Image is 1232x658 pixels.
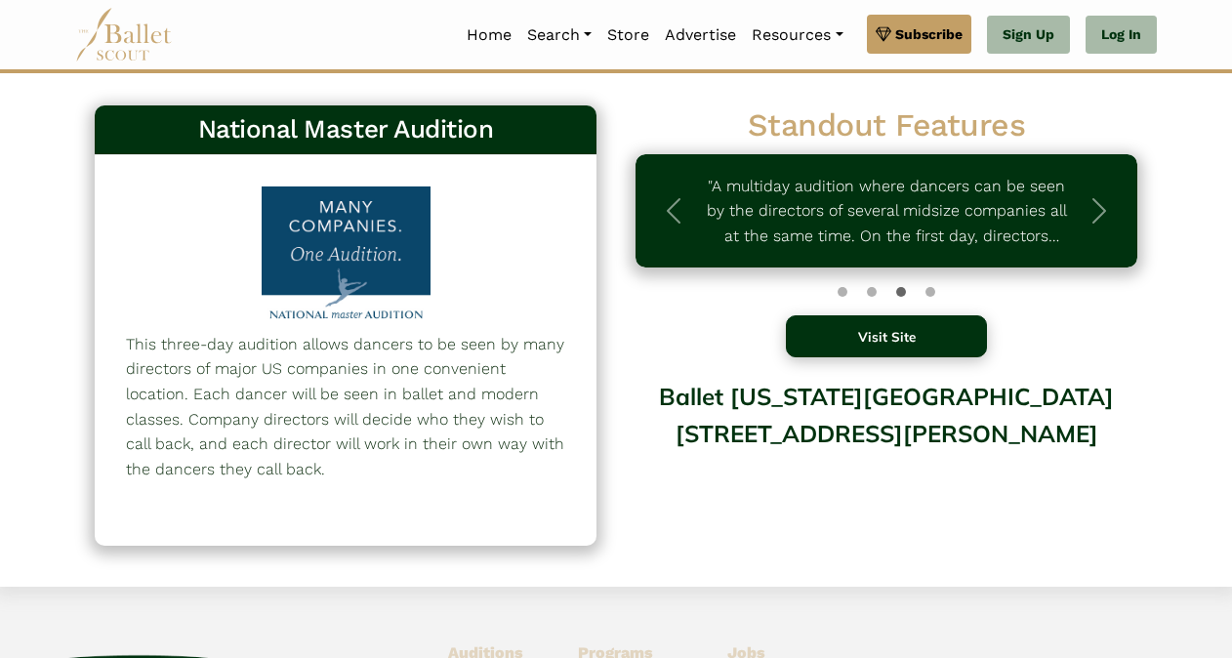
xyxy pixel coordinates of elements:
p: "A multiday audition where dancers can be seen by the directors of several midsize companies all ... [704,174,1069,249]
a: Advertise [657,15,744,56]
button: Visit Site [786,315,987,357]
a: Home [459,15,519,56]
a: Subscribe [867,15,971,54]
a: Log In [1086,16,1157,55]
a: Store [599,15,657,56]
a: Sign Up [987,16,1070,55]
h3: National Master Audition [110,113,581,146]
p: This three-day audition allows dancers to be seen by many directors of major US companies in one ... [126,332,565,482]
button: Slide 0 [838,277,847,307]
button: Slide 1 [867,277,877,307]
div: Ballet [US_STATE][GEOGRAPHIC_DATA][STREET_ADDRESS][PERSON_NAME] [636,368,1137,525]
img: gem.svg [876,23,891,45]
h2: Standout Features [636,105,1137,146]
a: Search [519,15,599,56]
a: Resources [744,15,850,56]
button: Slide 2 [896,277,906,307]
span: Subscribe [895,23,963,45]
button: Slide 3 [925,277,935,307]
